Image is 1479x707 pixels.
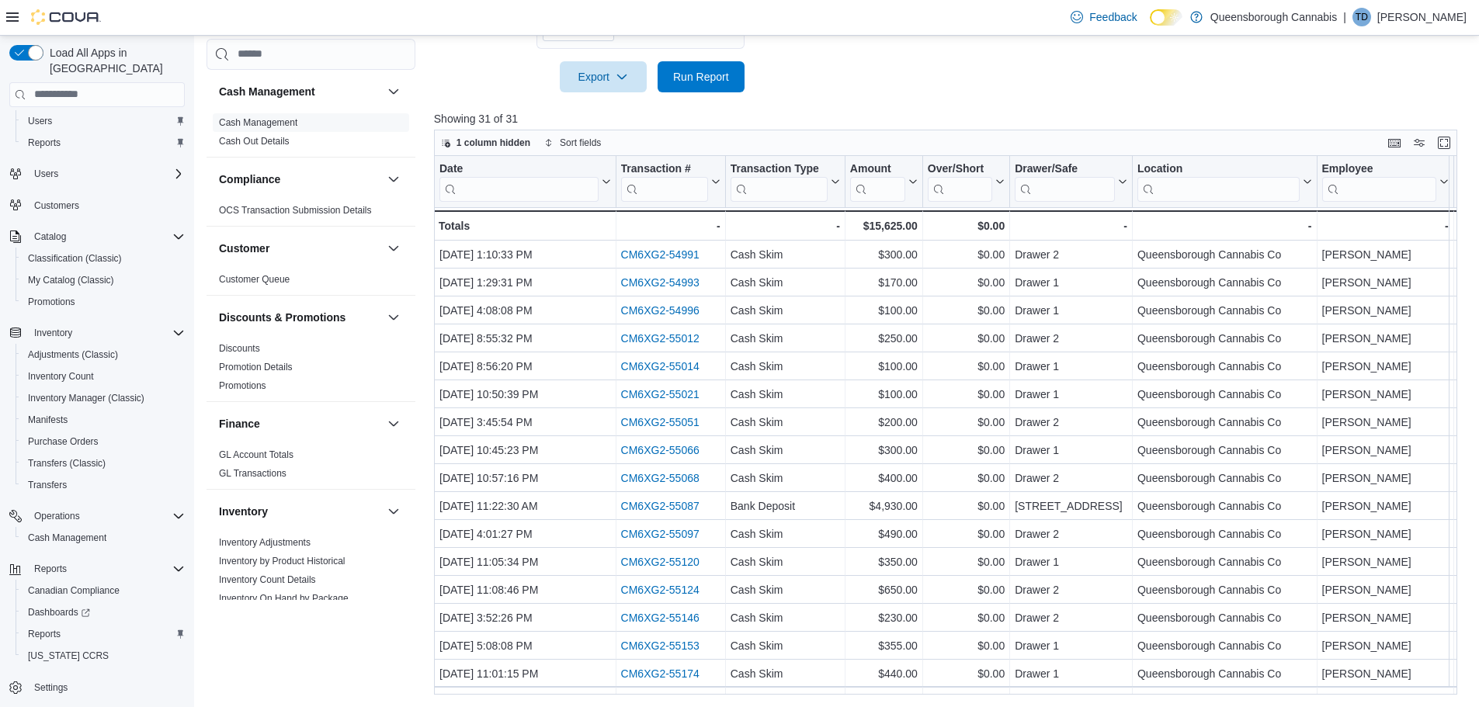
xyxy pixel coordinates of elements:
button: Customer [219,241,381,256]
button: Keyboard shortcuts [1385,133,1404,152]
button: Reports [16,132,191,154]
button: Transfers [16,474,191,496]
div: Queensborough Cannabis Co [1137,245,1312,264]
button: Discounts & Promotions [384,308,403,327]
div: Bank Deposit [731,497,840,515]
span: Purchase Orders [28,435,99,448]
span: Customers [28,196,185,215]
span: Inventory Manager (Classic) [22,389,185,407]
div: [PERSON_NAME] [1321,273,1448,292]
span: Inventory Manager (Classic) [28,392,144,404]
span: Cash Management [22,529,185,547]
div: $400.00 [850,469,918,487]
button: Location [1137,161,1312,201]
div: Cash Skim [731,357,840,376]
button: [US_STATE] CCRS [16,645,191,667]
div: $0.00 [928,413,1005,431]
a: [US_STATE] CCRS [22,646,115,665]
div: Date [439,161,599,176]
div: Queensborough Cannabis Co [1137,273,1312,292]
div: Queensborough Cannabis Co [1137,385,1312,404]
span: Inventory Count [22,367,185,386]
div: Cash Skim [731,441,840,459]
button: Users [16,110,191,132]
a: CM6XG2-54996 [620,304,699,317]
button: Reports [28,560,73,578]
div: $0.00 [928,329,1005,348]
span: Canadian Compliance [22,581,185,600]
button: Drawer/Safe [1015,161,1127,201]
h3: Compliance [219,172,280,187]
div: - [731,217,840,235]
span: Customer Queue [219,273,290,286]
span: [US_STATE] CCRS [28,650,109,662]
a: CM6XG2-55012 [620,332,699,345]
div: [DATE] 4:01:27 PM [439,525,611,543]
span: Canadian Compliance [28,584,120,597]
button: Operations [3,505,191,527]
span: Manifests [22,411,185,429]
input: Dark Mode [1150,9,1182,26]
span: Discounts [219,342,260,355]
div: [DATE] 8:56:20 PM [439,357,611,376]
div: Over/Short [928,161,992,176]
span: Cash Out Details [219,135,290,147]
a: Inventory On Hand by Package [219,593,349,604]
div: Transaction Type [731,161,828,201]
div: Drawer 1 [1015,385,1127,404]
div: $250.00 [850,329,918,348]
a: Promotions [22,293,82,311]
div: Drawer 2 [1015,245,1127,264]
div: Queensborough Cannabis Co [1137,441,1312,459]
div: Location [1137,161,1300,201]
div: [DATE] 11:05:34 PM [439,553,611,571]
a: Classification (Classic) [22,249,128,268]
div: [DATE] 10:45:23 PM [439,441,611,459]
a: My Catalog (Classic) [22,271,120,289]
span: Inventory [28,324,185,342]
div: $300.00 [850,441,918,459]
div: Transaction # URL [620,161,707,201]
button: Cash Management [384,82,403,101]
div: Drawer 1 [1015,553,1127,571]
div: [DATE] 10:57:16 PM [439,469,611,487]
div: Queensborough Cannabis Co [1137,553,1312,571]
div: Queensborough Cannabis Co [1137,525,1312,543]
div: Amount [850,161,905,201]
a: CM6XG2-55097 [620,528,699,540]
div: Drawer 2 [1015,329,1127,348]
div: Drawer 2 [1015,469,1127,487]
span: Inventory [34,327,72,339]
div: Amount [850,161,905,176]
a: CM6XG2-54991 [620,248,699,261]
button: Canadian Compliance [16,580,191,601]
div: Drawer 2 [1015,525,1127,543]
div: [PERSON_NAME] [1321,301,1448,320]
a: CM6XG2-55153 [620,639,699,652]
a: CM6XG2-55087 [620,500,699,512]
button: Inventory [384,502,403,521]
div: Cash Skim [731,469,840,487]
div: Compliance [207,201,415,226]
button: Enter fullscreen [1435,133,1453,152]
h3: Discounts & Promotions [219,310,345,325]
span: Promotions [219,379,266,392]
a: Canadian Compliance [22,581,126,600]
div: - [1015,217,1127,235]
a: CM6XG2-55051 [620,416,699,428]
span: Catalog [28,227,185,246]
div: $200.00 [850,413,918,431]
span: Reports [34,563,67,575]
p: Showing 31 of 31 [434,111,1468,126]
span: Run Report [673,69,729,85]
div: [PERSON_NAME] [1321,497,1448,515]
div: $0.00 [928,245,1005,264]
h3: Cash Management [219,84,315,99]
div: Transaction # [620,161,707,176]
span: Sort fields [560,137,601,149]
button: Inventory Count [16,366,191,387]
button: Sort fields [538,133,607,152]
a: Adjustments (Classic) [22,345,124,364]
div: Transaction Type [731,161,828,176]
a: Users [22,112,58,130]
